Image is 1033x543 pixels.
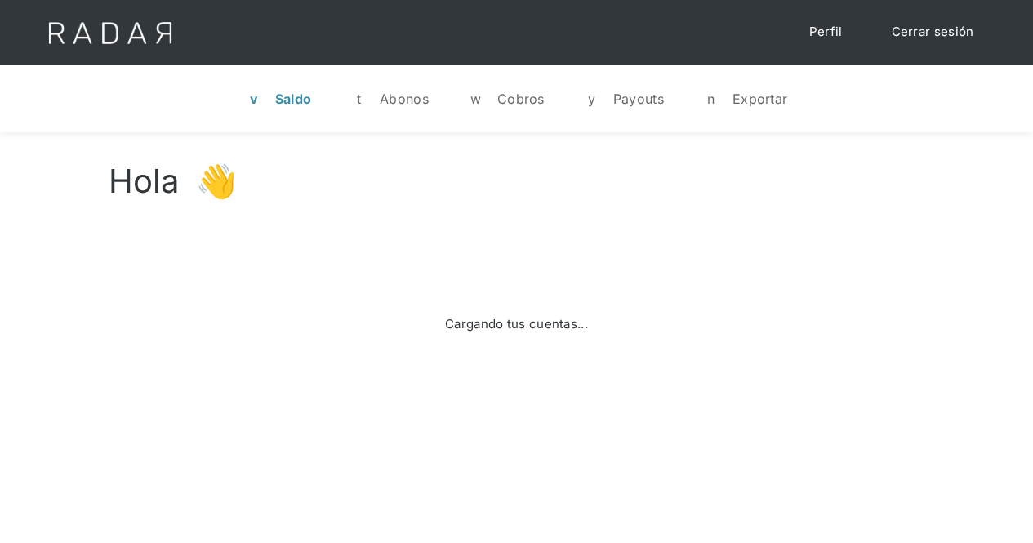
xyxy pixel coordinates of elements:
[275,91,312,107] div: Saldo
[380,91,429,107] div: Abonos
[703,91,719,107] div: n
[180,161,237,202] h3: 👋
[109,161,180,202] h3: Hola
[246,91,262,107] div: v
[875,16,991,48] a: Cerrar sesión
[468,91,484,107] div: w
[584,91,600,107] div: y
[497,91,545,107] div: Cobros
[732,91,787,107] div: Exportar
[445,315,588,334] div: Cargando tus cuentas...
[350,91,367,107] div: t
[793,16,859,48] a: Perfil
[613,91,664,107] div: Payouts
